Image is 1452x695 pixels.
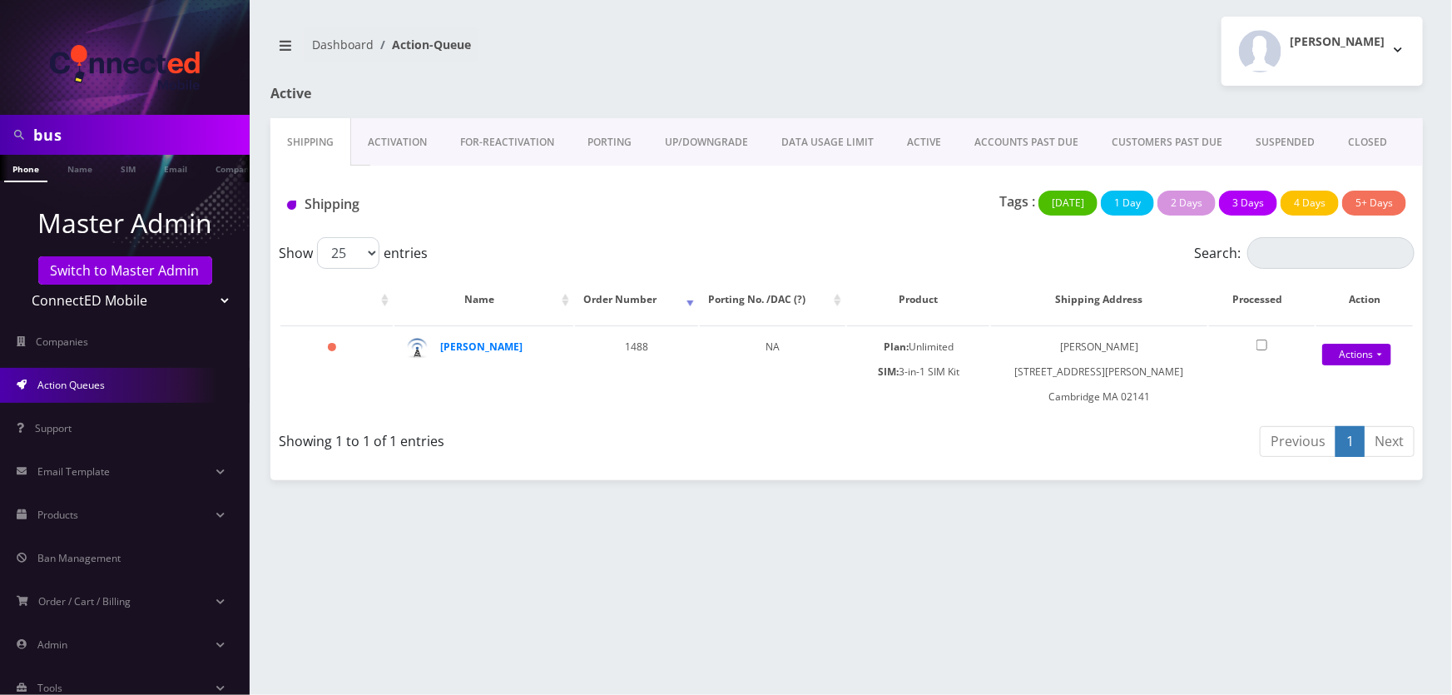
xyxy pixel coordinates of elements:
[59,155,101,181] a: Name
[270,118,351,166] a: Shipping
[1239,118,1331,166] a: SUSPENDED
[37,681,62,695] span: Tools
[444,118,571,166] a: FOR-REActivation
[351,118,444,166] a: Activation
[884,340,909,354] b: Plan:
[37,464,110,479] span: Email Template
[1336,426,1365,457] a: 1
[50,45,200,90] img: ConnectED Mobile
[312,37,374,52] a: Dashboard
[991,325,1207,418] td: [PERSON_NAME] [STREET_ADDRESS][PERSON_NAME] Cambridge MA 02141
[1095,118,1239,166] a: CUSTOMERS PAST DUE
[999,191,1035,211] p: Tags :
[1342,191,1406,216] button: 5+ Days
[1364,426,1415,457] a: Next
[270,27,835,75] nav: breadcrumb
[1331,118,1404,166] a: CLOSED
[1222,17,1423,86] button: [PERSON_NAME]
[280,276,393,324] th: : activate to sort column ascending
[279,237,428,269] label: Show entries
[1209,276,1315,324] th: Processed: activate to sort column ascending
[287,196,643,212] h1: Shipping
[878,365,899,379] b: SIM:
[33,119,245,151] input: Search in Company
[890,118,958,166] a: ACTIVE
[4,155,47,182] a: Phone
[39,594,131,608] span: Order / Cart / Billing
[279,424,835,451] div: Showing 1 to 1 of 1 entries
[958,118,1095,166] a: ACCOUNTS PAST DUE
[847,276,989,324] th: Product
[575,276,698,324] th: Order Number: activate to sort column ascending
[765,118,890,166] a: DATA USAGE LIMIT
[700,276,845,324] th: Porting No. /DAC (?): activate to sort column ascending
[1038,191,1098,216] button: [DATE]
[37,638,67,652] span: Admin
[648,118,765,166] a: UP/DOWNGRADE
[1219,191,1277,216] button: 3 Days
[317,237,379,269] select: Showentries
[991,276,1207,324] th: Shipping Address
[1260,426,1336,457] a: Previous
[112,155,144,181] a: SIM
[38,256,212,285] a: Switch to Master Admin
[207,155,263,181] a: Company
[1101,191,1154,216] button: 1 Day
[270,86,638,102] h1: Active
[1194,237,1415,269] label: Search:
[37,335,89,349] span: Companies
[1316,276,1413,324] th: Action
[156,155,196,181] a: Email
[37,508,78,522] span: Products
[37,378,105,392] span: Action Queues
[394,276,574,324] th: Name: activate to sort column ascending
[1281,191,1339,216] button: 4 Days
[35,421,72,435] span: Support
[440,340,523,354] a: [PERSON_NAME]
[287,201,296,210] img: Shipping
[575,325,698,418] td: 1488
[571,118,648,166] a: PORTING
[847,325,989,418] td: Unlimited 3-in-1 SIM Kit
[1157,191,1216,216] button: 2 Days
[1322,344,1391,365] a: Actions
[374,36,471,53] li: Action-Queue
[37,551,121,565] span: Ban Management
[1290,35,1385,49] h2: [PERSON_NAME]
[700,325,845,418] td: NA
[1247,237,1415,269] input: Search:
